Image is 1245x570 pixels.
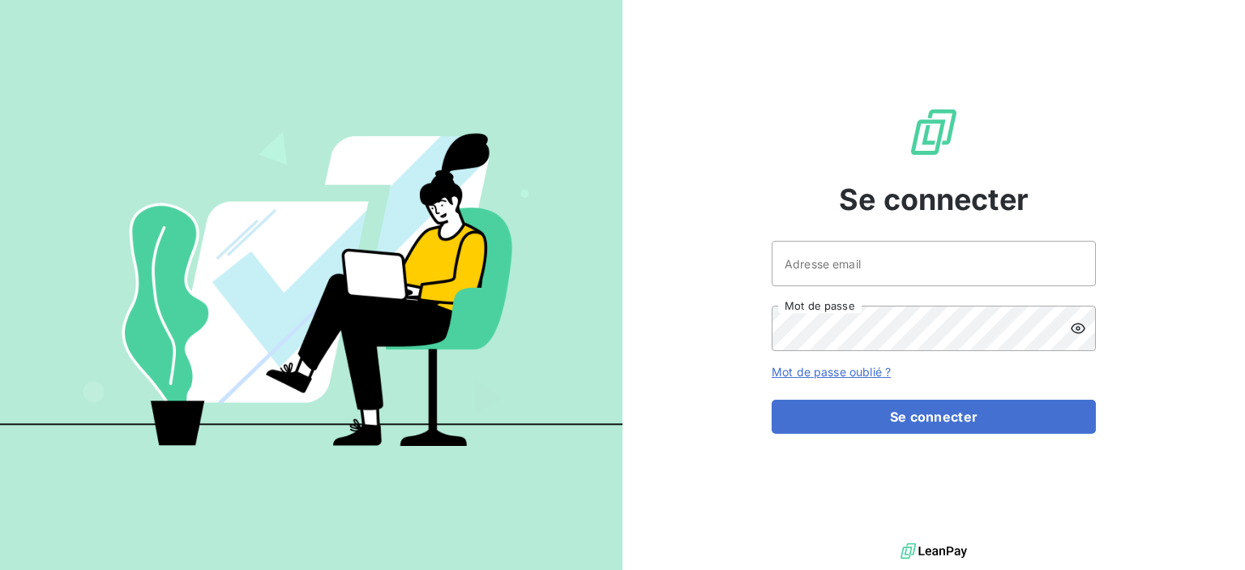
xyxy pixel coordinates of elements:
[772,241,1096,286] input: placeholder
[908,106,960,158] img: Logo LeanPay
[772,400,1096,434] button: Se connecter
[901,539,967,564] img: logo
[772,365,891,379] a: Mot de passe oublié ?
[839,178,1029,221] span: Se connecter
